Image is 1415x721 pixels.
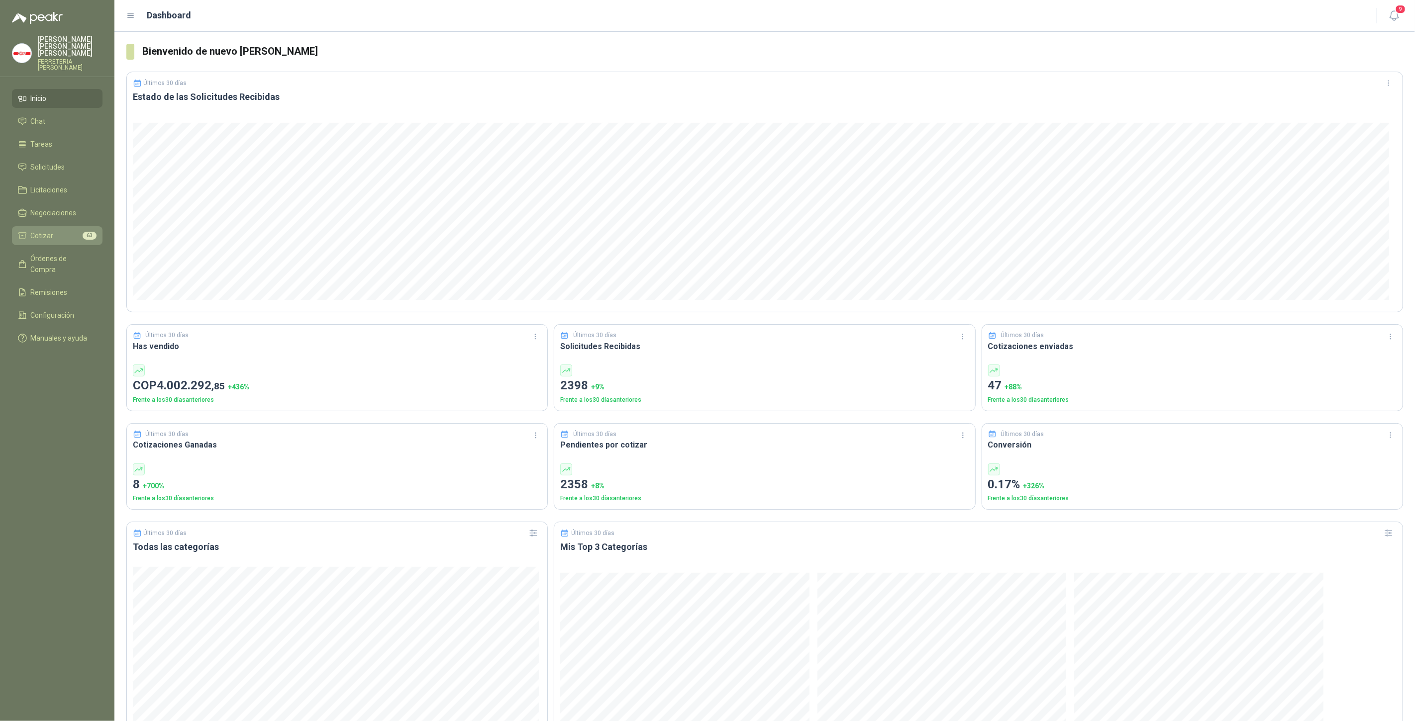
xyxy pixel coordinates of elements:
span: Configuración [31,310,75,321]
p: Frente a los 30 días anteriores [133,494,541,503]
p: Últimos 30 días [1001,430,1044,439]
p: [PERSON_NAME] [PERSON_NAME] [PERSON_NAME] [38,36,102,57]
span: ,85 [211,380,225,392]
span: + 8 % [591,482,605,490]
span: Licitaciones [31,184,68,195]
h3: Bienvenido de nuevo [PERSON_NAME] [142,44,1403,59]
h3: Estado de las Solicitudes Recibidas [133,91,1397,103]
span: 9 [1395,4,1406,14]
p: Frente a los 30 días anteriores [988,494,1397,503]
p: Últimos 30 días [144,80,187,87]
span: + 326 % [1023,482,1045,490]
span: Cotizar [31,230,54,241]
a: Inicio [12,89,102,108]
p: Últimos 30 días [571,530,614,537]
span: Chat [31,116,46,127]
a: Órdenes de Compra [12,249,102,279]
span: + 700 % [143,482,164,490]
span: Remisiones [31,287,68,298]
h3: Pendientes por cotizar [560,439,969,451]
p: 8 [133,475,541,494]
p: COP [133,376,541,395]
button: 9 [1385,7,1403,25]
p: 2398 [560,376,969,395]
p: Últimos 30 días [1001,331,1044,340]
p: 0.17% [988,475,1397,494]
a: Negociaciones [12,203,102,222]
span: Negociaciones [31,207,77,218]
a: Cotizar63 [12,226,102,245]
p: Últimos 30 días [144,530,187,537]
h3: Todas las categorías [133,541,541,553]
h3: Conversión [988,439,1397,451]
a: Manuales y ayuda [12,329,102,348]
span: 4.002.292 [157,378,225,392]
span: Solicitudes [31,162,65,173]
p: 47 [988,376,1397,395]
span: Órdenes de Compra [31,253,93,275]
p: Frente a los 30 días anteriores [560,494,969,503]
p: Últimos 30 días [573,430,616,439]
p: Últimos 30 días [146,331,189,340]
p: Últimos 30 días [573,331,616,340]
h3: Mis Top 3 Categorías [560,541,1397,553]
span: Tareas [31,139,53,150]
a: Licitaciones [12,180,102,199]
span: 63 [83,232,97,240]
span: + 88 % [1005,383,1022,391]
p: 2358 [560,475,969,494]
a: Configuración [12,306,102,325]
a: Solicitudes [12,158,102,177]
p: Frente a los 30 días anteriores [988,395,1397,405]
h3: Solicitudes Recibidas [560,340,969,353]
h3: Has vendido [133,340,541,353]
span: + 9 % [591,383,605,391]
h1: Dashboard [147,8,192,22]
span: Inicio [31,93,47,104]
span: + 436 % [228,383,249,391]
a: Tareas [12,135,102,154]
span: Manuales y ayuda [31,333,88,344]
h3: Cotizaciones Ganadas [133,439,541,451]
a: Remisiones [12,283,102,302]
p: Últimos 30 días [146,430,189,439]
img: Logo peakr [12,12,63,24]
img: Company Logo [12,44,31,63]
a: Chat [12,112,102,131]
h3: Cotizaciones enviadas [988,340,1397,353]
p: FERRETERIA [PERSON_NAME] [38,59,102,71]
p: Frente a los 30 días anteriores [560,395,969,405]
p: Frente a los 30 días anteriores [133,395,541,405]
